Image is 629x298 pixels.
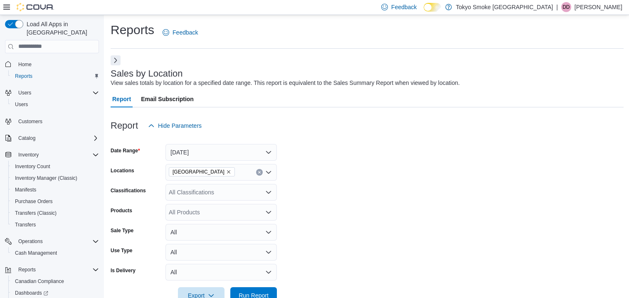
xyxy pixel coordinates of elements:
[169,167,235,176] span: Manitoba
[111,247,132,254] label: Use Type
[2,87,102,99] button: Users
[2,132,102,144] button: Catalog
[12,208,99,218] span: Transfers (Classic)
[15,101,28,108] span: Users
[15,250,57,256] span: Cash Management
[165,264,277,281] button: All
[556,2,558,12] p: |
[165,224,277,241] button: All
[2,115,102,127] button: Customers
[15,88,35,98] button: Users
[15,60,35,70] a: Home
[145,117,205,134] button: Hide Parameters
[12,288,99,298] span: Dashboards
[575,2,622,12] p: [PERSON_NAME]
[15,116,99,127] span: Customers
[111,55,121,65] button: Next
[12,71,36,81] a: Reports
[15,88,99,98] span: Users
[562,2,570,12] span: DD
[18,89,31,96] span: Users
[15,290,48,296] span: Dashboards
[12,71,99,81] span: Reports
[18,238,43,245] span: Operations
[111,79,460,87] div: View sales totals by location for a specified date range. This report is equivalent to the Sales ...
[15,221,36,228] span: Transfers
[111,69,183,79] h3: Sales by Location
[15,150,42,160] button: Inventory
[165,244,277,261] button: All
[12,220,39,230] a: Transfers
[15,150,99,160] span: Inventory
[12,196,56,206] a: Purchase Orders
[265,189,272,196] button: Open list of options
[12,173,99,183] span: Inventory Manager (Classic)
[12,288,52,298] a: Dashboards
[111,207,132,214] label: Products
[18,61,32,68] span: Home
[173,28,198,37] span: Feedback
[15,73,32,79] span: Reports
[12,248,99,258] span: Cash Management
[15,265,99,275] span: Reports
[2,58,102,70] button: Home
[15,186,36,193] span: Manifests
[111,121,138,131] h3: Report
[141,91,194,107] span: Email Subscription
[12,173,81,183] a: Inventory Manager (Classic)
[15,236,99,246] span: Operations
[15,236,46,246] button: Operations
[12,208,60,218] a: Transfers (Classic)
[18,135,35,142] span: Catalog
[8,276,102,287] button: Canadian Compliance
[456,2,553,12] p: Tokyo Smoke [GEOGRAPHIC_DATA]
[15,198,53,205] span: Purchase Orders
[111,22,154,38] h1: Reports
[2,236,102,247] button: Operations
[15,163,50,170] span: Inventory Count
[12,248,60,258] a: Cash Management
[8,172,102,184] button: Inventory Manager (Classic)
[12,161,54,171] a: Inventory Count
[12,185,99,195] span: Manifests
[8,247,102,259] button: Cash Management
[8,161,102,172] button: Inventory Count
[8,207,102,219] button: Transfers (Classic)
[15,59,99,70] span: Home
[561,2,571,12] div: Darian Demeria
[111,267,136,274] label: Is Delivery
[173,168,224,176] span: [GEOGRAPHIC_DATA]
[12,276,99,286] span: Canadian Compliance
[265,169,272,176] button: Open list of options
[18,118,42,125] span: Customers
[256,169,263,176] button: Clear input
[2,264,102,276] button: Reports
[165,144,277,161] button: [DATE]
[8,196,102,207] button: Purchase Orders
[12,99,31,109] a: Users
[8,70,102,82] button: Reports
[8,219,102,231] button: Transfers
[158,122,202,130] span: Hide Parameters
[2,149,102,161] button: Inventory
[111,187,146,194] label: Classifications
[12,220,99,230] span: Transfers
[17,3,54,11] img: Cova
[265,209,272,216] button: Open list of options
[15,265,39,275] button: Reports
[8,99,102,110] button: Users
[15,133,39,143] button: Catalog
[12,99,99,109] span: Users
[111,227,133,234] label: Sale Type
[15,175,77,181] span: Inventory Manager (Classic)
[23,20,99,37] span: Load All Apps in [GEOGRAPHIC_DATA]
[12,276,67,286] a: Canadian Compliance
[15,278,64,285] span: Canadian Compliance
[111,167,134,174] label: Locations
[18,266,36,273] span: Reports
[159,24,201,41] a: Feedback
[424,3,441,12] input: Dark Mode
[15,117,46,127] a: Customers
[12,185,39,195] a: Manifests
